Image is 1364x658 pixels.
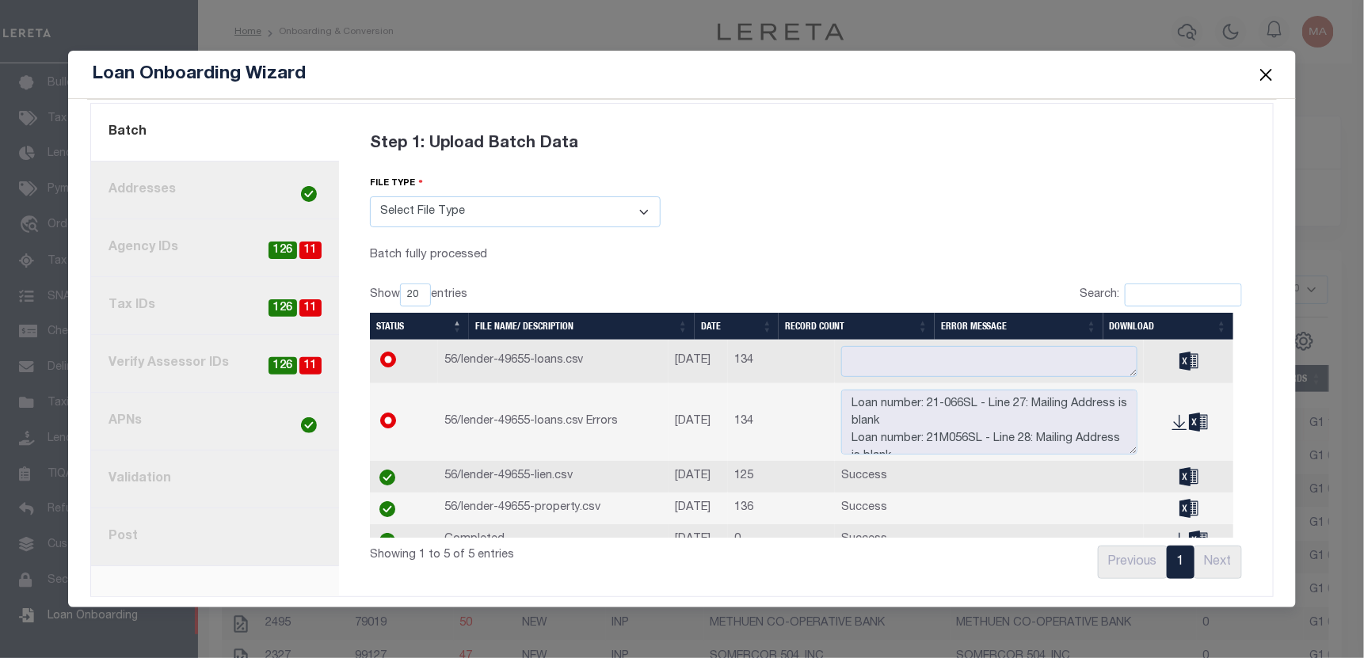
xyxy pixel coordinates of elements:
[438,383,669,462] td: 56/lender-49655-loans.csv Errors
[299,299,322,318] span: 11
[91,162,339,219] a: Addresses
[370,246,661,264] div: Batch fully processed
[669,340,728,383] td: [DATE]
[438,524,669,556] td: Completed
[379,470,395,485] img: check-icon-green.svg
[91,508,339,566] a: Post
[835,461,1144,493] td: Success
[728,461,835,493] td: 125
[92,63,306,86] h5: Loan Onboarding Wizard
[728,493,835,524] td: 136
[269,357,297,375] span: 126
[1080,283,1241,306] label: Search:
[1125,283,1242,306] input: Search:
[301,417,317,433] img: check-icon-green.svg
[299,357,322,375] span: 11
[400,283,431,306] select: Showentries
[695,313,779,340] th: Date: activate to sort column ascending
[835,493,1144,524] td: Success
[379,533,395,549] img: check-icon-green.svg
[438,493,669,524] td: 56/lender-49655-property.csv
[91,277,339,335] a: Tax IDs11126
[1103,313,1233,340] th: Download: activate to sort column ascending
[438,340,669,383] td: 56/lender-49655-loans.csv
[728,524,835,556] td: 0
[370,176,423,191] label: file type
[91,451,339,508] a: Validation
[370,283,467,306] label: Show entries
[841,390,1137,455] textarea: Loan number: 21-066SL - Line 27: Mailing Address is blank Loan number: 21M056SL - Line 28: Mailin...
[370,313,468,340] th: Status: activate to sort column descending
[669,524,728,556] td: [DATE]
[91,104,339,162] a: Batch
[299,242,322,260] span: 11
[301,186,317,202] img: check-icon-green.svg
[728,383,835,462] td: 134
[269,242,297,260] span: 126
[835,524,1144,556] td: Success
[91,335,339,393] a: Verify Assessor IDs11126
[669,493,728,524] td: [DATE]
[370,113,1242,175] div: Step 1: Upload Batch Data
[438,461,669,493] td: 56/lender-49655-lien.csv
[935,313,1103,340] th: Error Message: activate to sort column ascending
[269,299,297,318] span: 126
[669,461,728,493] td: [DATE]
[728,340,835,383] td: 134
[779,313,935,340] th: Record Count: activate to sort column ascending
[1256,64,1277,85] button: Close
[469,313,695,340] th: File Name/ Description: activate to sort column ascending
[91,393,339,451] a: APNs
[1167,546,1194,579] a: 1
[370,538,722,565] div: Showing 1 to 5 of 5 entries
[379,501,395,517] img: check-icon-green.svg
[669,383,728,462] td: [DATE]
[91,219,339,277] a: Agency IDs11126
